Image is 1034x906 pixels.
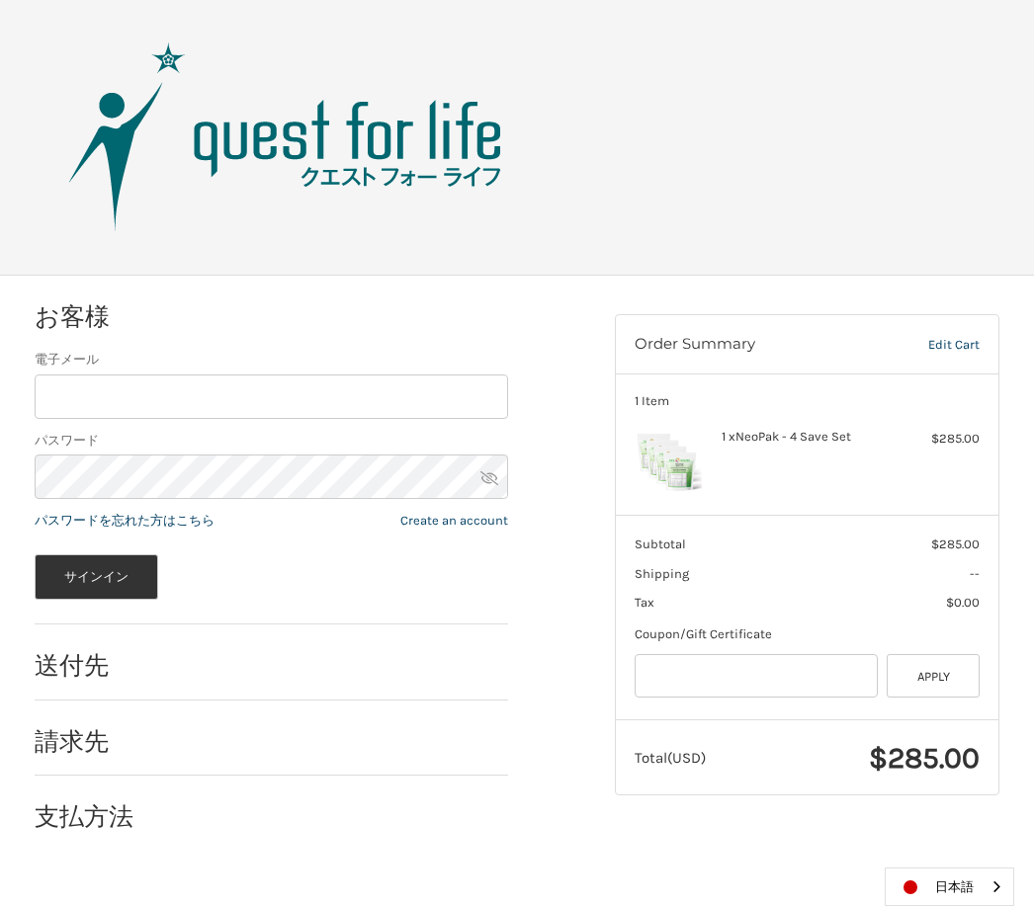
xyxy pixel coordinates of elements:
[635,566,689,581] span: Shipping
[722,429,889,445] h4: 1 x NeoPak - 4 Save Set
[35,513,215,528] a: パスワードを忘れた方はこちら
[35,431,508,451] label: パスワード
[35,301,150,332] h2: お客様
[635,654,877,699] input: Gift Certificate or Coupon Code
[635,595,654,610] span: Tax
[635,749,706,767] span: Total (USD)
[35,554,159,600] button: サインイン
[931,536,980,551] span: $285.00
[886,868,1013,905] a: 日本語
[887,654,980,699] button: Apply
[39,39,533,236] img: クエスト・グループ
[400,513,508,528] a: Create an account
[970,566,980,581] span: --
[869,740,980,776] span: $285.00
[894,429,980,449] div: $285.00
[35,726,150,757] h2: 請求先
[35,650,150,681] h2: 送付先
[35,350,508,370] label: 電子メール
[635,335,876,355] h3: Order Summary
[885,867,1014,906] div: Language
[885,867,1014,906] aside: Language selected: 日本語
[877,335,980,355] a: Edit Cart
[635,393,980,409] h3: 1 Item
[35,801,150,832] h2: 支払方法
[635,536,686,551] span: Subtotal
[635,624,980,644] div: Coupon/Gift Certificate
[946,595,980,610] span: $0.00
